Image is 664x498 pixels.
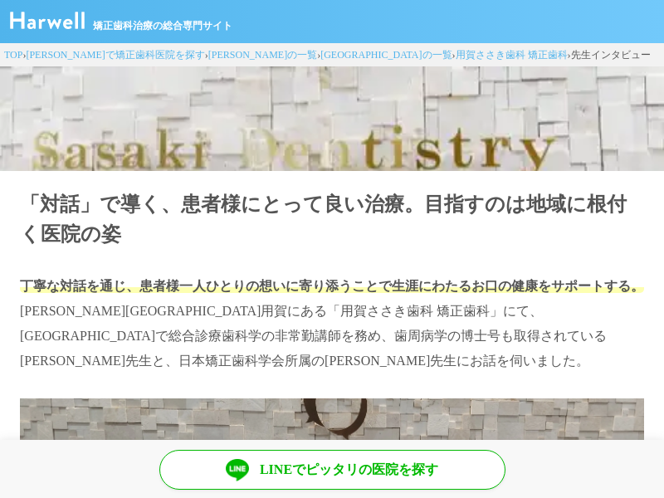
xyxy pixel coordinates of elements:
[26,49,204,61] a: [PERSON_NAME]で矯正歯科医院を探す
[159,450,505,490] a: LINEでピッタリの医院を探す
[20,274,644,373] p: [PERSON_NAME][GEOGRAPHIC_DATA]用賀にある「用賀ささき歯科 矯正歯科」にて、[GEOGRAPHIC_DATA]で総合診療歯科学の非常勤講師を務め、歯周病学の博士号も取...
[93,18,232,33] span: 矯正歯科治療の総合専門サイト
[208,49,317,61] a: [PERSON_NAME]の一覧
[456,49,568,61] a: 用賀ささき歯科 矯正歯科
[571,49,651,61] span: 先生インタビュー
[20,279,644,293] span: 丁寧な対話を通じ、患者様一人ひとりの想いに寄り添うことで生涯にわたるお口の健康をサポートする。
[10,12,85,29] img: ハーウェル
[320,49,452,61] a: [GEOGRAPHIC_DATA]の一覧
[20,189,644,249] h1: 「対話」で導く、患者様にとって良い治療。目指すのは地域に根付く医院の姿
[10,17,85,32] a: ハーウェル
[4,49,22,61] a: TOP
